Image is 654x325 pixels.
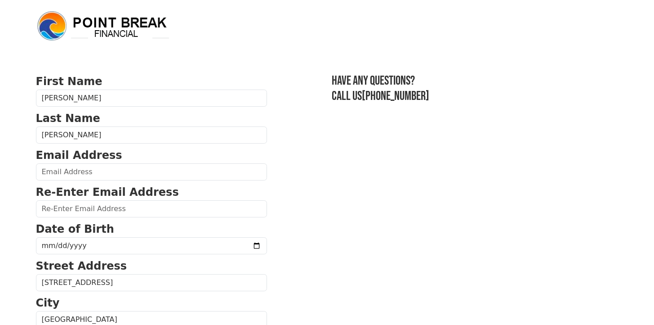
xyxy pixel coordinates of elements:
[36,260,127,272] strong: Street Address
[332,73,618,89] h3: Have any questions?
[36,10,171,42] img: logo.png
[332,89,618,104] h3: Call us
[36,223,114,235] strong: Date of Birth
[36,126,267,144] input: Last Name
[36,200,267,217] input: Re-Enter Email Address
[36,163,267,181] input: Email Address
[36,274,267,291] input: Street Address
[36,186,179,199] strong: Re-Enter Email Address
[36,297,60,309] strong: City
[36,75,102,88] strong: First Name
[362,89,429,104] a: [PHONE_NUMBER]
[36,90,267,107] input: First Name
[36,149,122,162] strong: Email Address
[36,112,100,125] strong: Last Name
